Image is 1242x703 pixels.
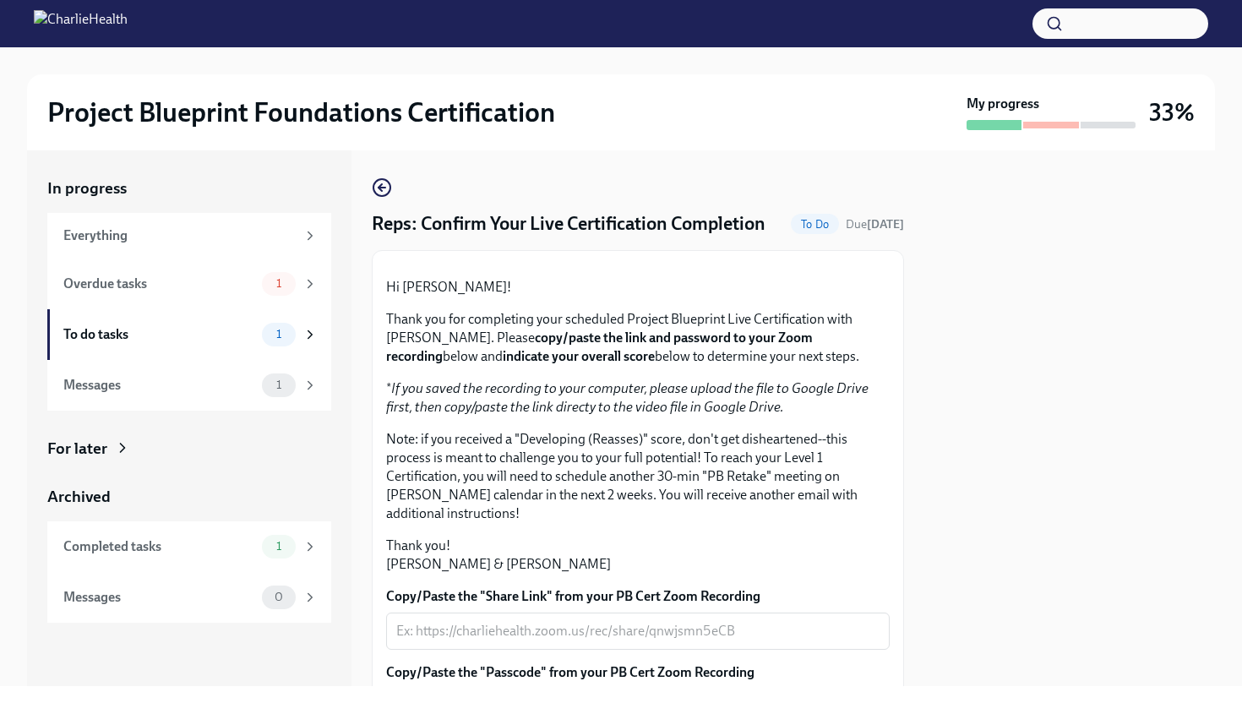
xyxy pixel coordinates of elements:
h2: Project Blueprint Foundations Certification [47,95,555,129]
div: Everything [63,226,296,245]
span: Due [846,217,904,232]
a: Messages0 [47,572,331,623]
span: 0 [264,591,293,603]
div: Completed tasks [63,537,255,556]
span: 1 [266,540,291,553]
div: Messages [63,376,255,395]
span: 1 [266,277,291,290]
div: For later [47,438,107,460]
div: To do tasks [63,325,255,344]
span: To Do [791,218,839,231]
a: Archived [47,486,331,508]
h4: Reps: Confirm Your Live Certification Completion [372,211,765,237]
a: Completed tasks1 [47,521,331,572]
a: Overdue tasks1 [47,259,331,309]
label: Copy/Paste the "Passcode" from your PB Cert Zoom Recording [386,663,890,682]
img: CharlieHealth [34,10,128,37]
span: 1 [266,379,291,391]
p: Hi [PERSON_NAME]! [386,278,890,297]
p: Thank you! [PERSON_NAME] & [PERSON_NAME] [386,537,890,574]
a: To do tasks1 [47,309,331,360]
h3: 33% [1149,97,1195,128]
a: In progress [47,177,331,199]
span: 1 [266,328,291,341]
div: Overdue tasks [63,275,255,293]
label: Copy/Paste the "Share Link" from your PB Cert Zoom Recording [386,587,890,606]
a: For later [47,438,331,460]
strong: indicate your overall score [503,348,655,364]
em: If you saved the recording to your computer, please upload the file to Google Drive first, then c... [386,380,869,415]
div: Messages [63,588,255,607]
p: Note: if you received a "Developing (Reasses)" score, don't get disheartened--this process is mea... [386,430,890,523]
a: Messages1 [47,360,331,411]
strong: My progress [967,95,1039,113]
strong: copy/paste the link and password to your Zoom recording [386,330,813,364]
strong: [DATE] [867,217,904,232]
span: October 2nd, 2025 11:00 [846,216,904,232]
a: Everything [47,213,331,259]
p: Thank you for completing your scheduled Project Blueprint Live Certification with [PERSON_NAME]. ... [386,310,890,366]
